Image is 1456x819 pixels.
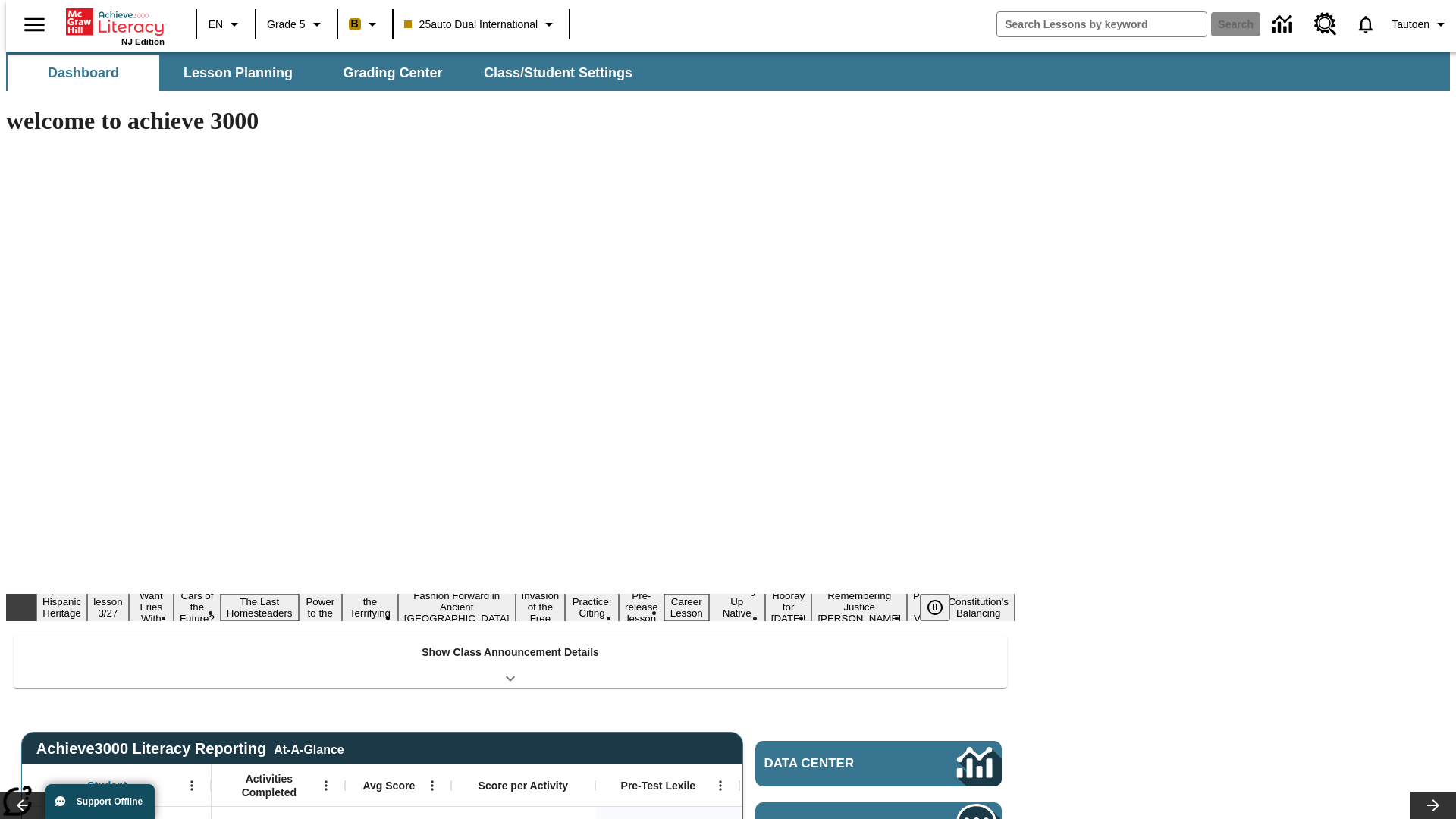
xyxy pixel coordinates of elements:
[664,594,709,621] button: Slide 12 Career Lesson
[997,12,1207,36] input: search field
[202,11,250,38] button: Language: EN, Select a language
[267,17,306,33] span: Grade 5
[709,774,732,797] button: Open Menu
[920,594,965,621] div: Pause
[1392,17,1429,33] span: Tautoen
[755,741,1002,786] a: Data Center
[174,588,221,626] button: Slide 4 Cars of the Future?
[920,594,950,621] button: Pause
[621,779,696,792] span: Pre-Test Lexile
[299,582,343,632] button: Slide 6 Solar Power to the People
[619,588,664,626] button: Slide 11 Pre-release lesson
[261,11,332,38] button: Grade: Grade 5, Select a grade
[1263,4,1305,45] a: Data Center
[129,576,174,638] button: Slide 3 Do You Want Fries With That?
[121,37,165,46] span: NJ Edition
[404,17,538,33] span: 25auto Dual International
[351,14,359,33] span: B
[77,796,143,807] span: Support Offline
[421,774,444,797] button: Open Menu
[14,635,1007,688] div: Show Class Announcement Details
[180,774,203,797] button: Open Menu
[6,52,1450,91] div: SubNavbar
[1385,11,1456,38] button: Profile/Settings
[516,576,566,638] button: Slide 9 The Invasion of the Free CD
[765,588,812,626] button: Slide 14 Hooray for Constitution Day!
[398,588,516,626] button: Slide 8 Fashion Forward in Ancient Rome
[315,774,337,797] button: Open Menu
[36,582,87,632] button: Slide 1 ¡Viva Hispanic Heritage Month!
[907,588,942,626] button: Slide 16 Point of View
[398,11,564,38] button: Class: 25auto Dual International, Select your class
[565,582,619,632] button: Slide 10 Mixed Practice: Citing Evidence
[219,772,319,799] span: Activities Completed
[274,740,344,757] div: At-A-Glance
[36,740,344,758] span: Achieve3000 Literacy Reporting
[811,588,907,626] button: Slide 15 Remembering Justice O'Connor
[1410,792,1456,819] button: Lesson carousel, Next
[8,55,159,91] button: Dashboard
[362,779,415,792] span: Avg Score
[66,7,165,37] a: Home
[343,11,388,38] button: Boost Class color is peach. Change class color
[209,17,223,33] span: EN
[6,107,1015,135] h1: welcome to achieve 3000
[422,645,599,661] p: Show Class Announcement Details
[764,756,906,771] span: Data Center
[709,582,765,632] button: Slide 13 Cooking Up Native Traditions
[6,12,221,26] body: Maximum 600 characters Press Escape to exit toolbar Press Alt + F10 to reach toolbar
[6,55,646,91] div: SubNavbar
[162,55,314,91] button: Lesson Planning
[479,779,569,792] span: Score per Activity
[1305,4,1346,45] a: Resource Center, Will open in new tab
[942,582,1015,632] button: Slide 17 The Constitution's Balancing Act
[342,582,398,632] button: Slide 7 Attack of the Terrifying Tomatoes
[12,2,57,47] button: Open side menu
[472,55,645,91] button: Class/Student Settings
[87,582,129,632] button: Slide 2 Test lesson 3/27 en
[317,55,469,91] button: Grading Center
[45,784,155,819] button: Support Offline
[87,779,127,792] span: Student
[66,5,165,46] div: Home
[221,594,299,621] button: Slide 5 The Last Homesteaders
[1346,5,1385,44] a: Notifications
